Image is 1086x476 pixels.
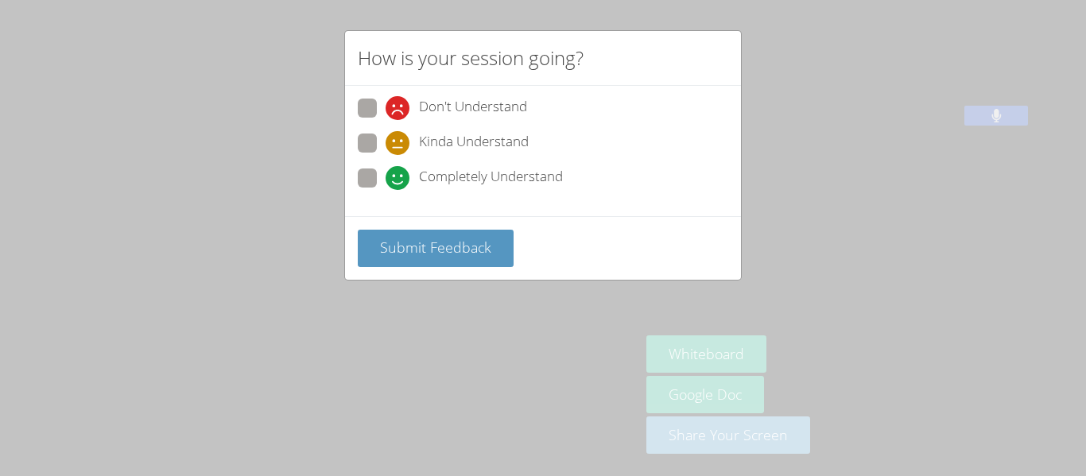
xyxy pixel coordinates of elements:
span: Submit Feedback [380,238,491,257]
span: Don't Understand [419,96,527,120]
h2: How is your session going? [358,44,584,72]
span: Kinda Understand [419,131,529,155]
button: Submit Feedback [358,230,514,267]
span: Completely Understand [419,166,563,190]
